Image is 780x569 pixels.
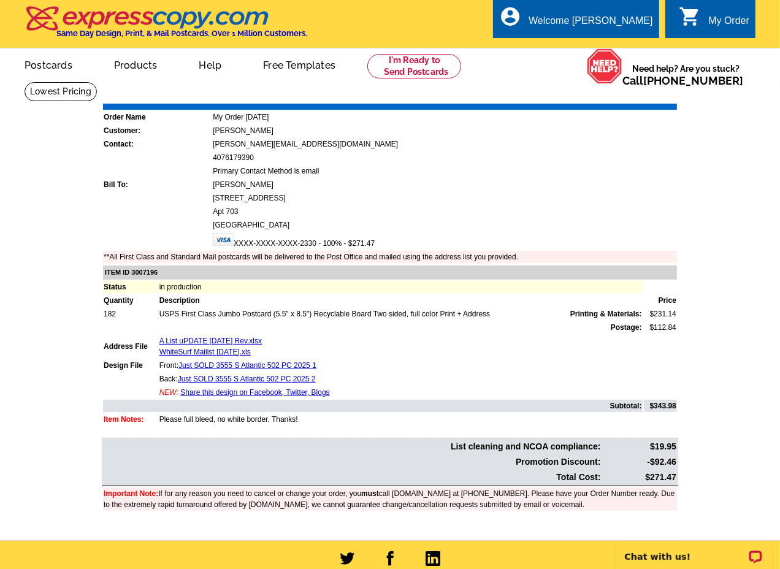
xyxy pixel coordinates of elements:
td: Price [644,294,677,307]
iframe: LiveChat chat widget [608,530,780,569]
td: **All First Class and Standard Mail postcards will be delivered to the Post Office and mailed usi... [103,251,677,263]
span: Call [622,74,743,87]
td: Subtotal: [103,400,643,412]
a: Postcards [5,50,92,78]
td: 4076179390 [212,151,677,164]
img: visa.gif [213,233,234,246]
td: Quantity [103,294,158,307]
td: 182 [103,308,158,320]
td: ITEM ID 3007196 [103,265,677,280]
a: Help [179,50,241,78]
td: Bill To: [103,178,211,191]
td: Back: [159,373,643,385]
span: Printing & Materials: [570,308,642,319]
a: A List uPDATE [DATE] Rev.xlsx [159,337,262,345]
td: $271.47 [603,470,677,484]
td: USPS First Class Jumbo Postcard (5.5" x 8.5") Recyclable Board Two sided, full color Print + Address [159,308,643,320]
a: shopping_cart My Order [679,13,749,29]
font: Important Note: [104,489,158,498]
td: [GEOGRAPHIC_DATA] [212,219,677,231]
a: Just SOLD 3555 S Atlantic 502 PC 2025 1 [178,361,316,370]
td: [PERSON_NAME] [212,178,677,191]
td: Primary Contact Method is email [212,165,677,177]
td: $231.14 [644,308,677,320]
td: [STREET_ADDRESS] [212,192,677,204]
td: Design File [103,359,158,372]
td: Please full bleed, no white border. Thanks! [159,413,643,426]
font: Item Notes: [104,415,143,424]
td: XXXX-XXXX-XXXX-2330 - 100% - $271.47 [212,232,677,250]
td: Order Name [103,111,211,123]
td: Promotion Discount: [103,455,602,469]
span: Need help? Are you stuck? [622,63,749,87]
img: help [587,48,622,83]
a: Products [94,50,177,78]
td: $343.98 [644,400,677,412]
td: Total Cost: [103,470,602,484]
a: [PHONE_NUMBER] [643,74,743,87]
td: Front: [159,359,643,372]
td: [PERSON_NAME][EMAIL_ADDRESS][DOMAIN_NAME] [212,138,677,150]
td: in production [159,281,643,293]
div: My Order [708,15,749,32]
h4: Same Day Design, Print, & Mail Postcards. Over 1 Million Customers. [56,29,307,38]
i: account_circle [499,6,521,28]
td: Apt 703 [212,205,677,218]
div: Welcome [PERSON_NAME] [529,15,652,32]
td: -$92.46 [603,455,677,469]
td: [PERSON_NAME] [212,124,677,137]
i: shopping_cart [679,6,701,28]
a: Share this design on Facebook, Twitter, Blogs [180,388,329,397]
td: Address File [103,335,158,358]
td: $112.84 [644,321,677,334]
td: Status [103,281,158,293]
a: Just SOLD 3555 S Atlantic 502 PC 2025 2 [178,375,316,383]
a: Free Templates [243,50,355,78]
td: My Order [DATE] [212,111,677,123]
b: must [361,489,379,498]
a: WhiteSurf Mailist [DATE].xls [159,348,251,356]
strong: Postage: [611,323,642,332]
td: Description [159,294,643,307]
span: NEW: [159,388,178,397]
a: Same Day Design, Print, & Mail Postcards. Over 1 Million Customers. [25,15,307,38]
td: Customer: [103,124,211,137]
td: If for any reason you need to cancel or change your order, you call [DOMAIN_NAME] at [PHONE_NUMBE... [103,487,677,511]
td: List cleaning and NCOA compliance: [103,440,602,454]
td: $19.95 [603,440,677,454]
td: Contact: [103,138,211,150]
